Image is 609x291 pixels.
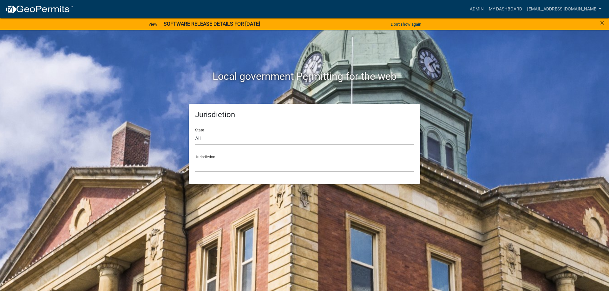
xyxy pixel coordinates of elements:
a: View [146,19,160,29]
a: My Dashboard [486,3,525,15]
span: × [600,18,604,27]
a: [EMAIL_ADDRESS][DOMAIN_NAME] [525,3,604,15]
button: Close [600,19,604,27]
h2: Local government Permitting for the web [128,70,481,82]
strong: SOFTWARE RELEASE DETAILS FOR [DATE] [164,21,260,27]
button: Don't show again [388,19,424,29]
h5: Jurisdiction [195,110,414,119]
a: Admin [467,3,486,15]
